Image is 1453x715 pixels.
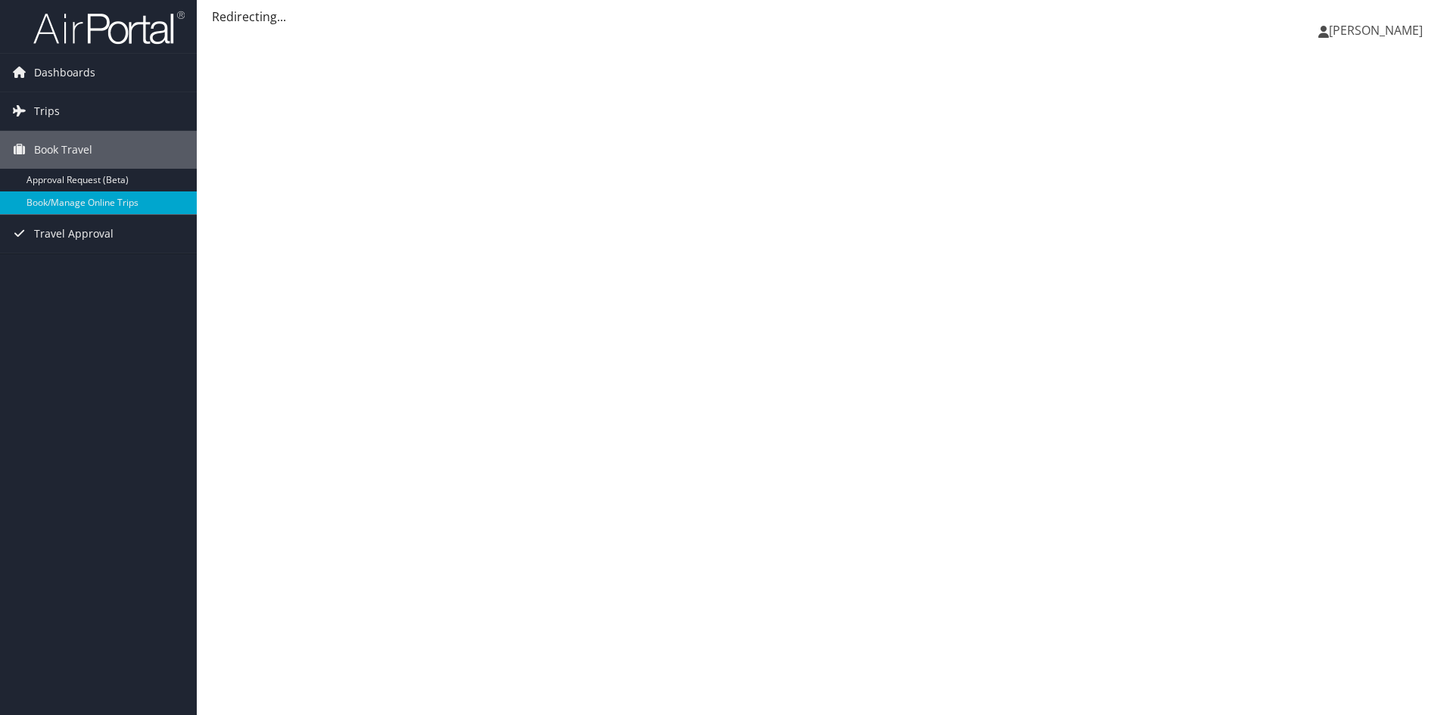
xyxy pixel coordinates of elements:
[212,8,1438,26] div: Redirecting...
[34,131,92,169] span: Book Travel
[33,10,185,45] img: airportal-logo.png
[34,215,114,253] span: Travel Approval
[34,54,95,92] span: Dashboards
[1329,22,1423,39] span: [PERSON_NAME]
[34,92,60,130] span: Trips
[1318,8,1438,53] a: [PERSON_NAME]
